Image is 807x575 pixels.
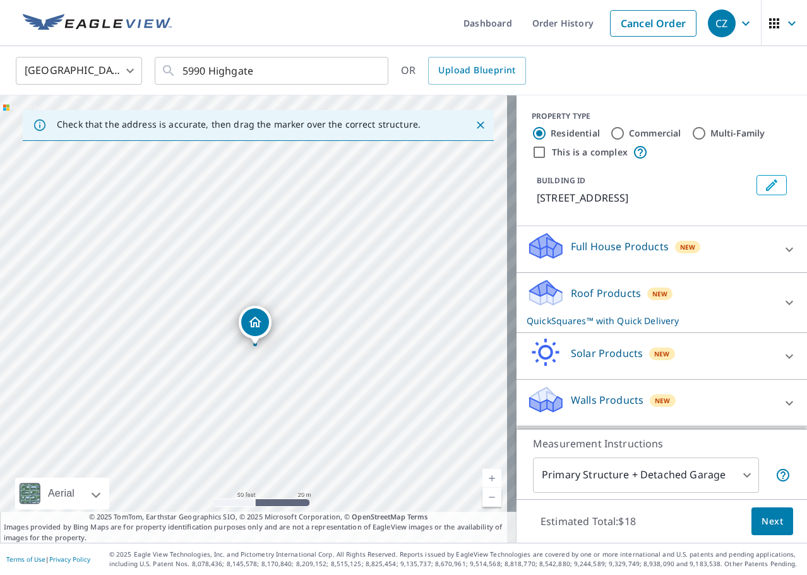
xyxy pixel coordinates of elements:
a: Current Level 19, Zoom In [482,469,501,488]
img: EV Logo [23,14,172,33]
a: Upload Blueprint [428,57,525,85]
a: Cancel Order [610,10,696,37]
p: Check that the address is accurate, then drag the marker over the correct structure. [57,119,421,130]
div: Full House ProductsNew [527,231,797,267]
p: QuickSquares™ with Quick Delivery [527,314,774,327]
div: Aerial [15,478,109,509]
div: Roof ProductsNewQuickSquares™ with Quick Delivery [527,278,797,327]
span: Your report will include the primary structure and a detached garage if one exists. [775,468,791,483]
button: Next [751,507,793,536]
a: Privacy Policy [49,555,90,564]
a: Terms [407,512,428,521]
a: OpenStreetMap [352,512,405,521]
div: PROPERTY TYPE [532,111,792,122]
span: © 2025 TomTom, Earthstar Geographics SIO, © 2025 Microsoft Corporation, © [89,512,428,523]
a: Current Level 19, Zoom Out [482,488,501,507]
span: New [652,289,668,299]
label: Residential [551,127,600,140]
label: Commercial [629,127,681,140]
input: Search by address or latitude-longitude [182,53,362,88]
div: CZ [708,9,736,37]
p: Solar Products [571,346,643,361]
span: Next [762,514,783,530]
p: [STREET_ADDRESS] [537,190,751,205]
div: Primary Structure + Detached Garage [533,457,759,493]
span: Upload Blueprint [438,63,515,78]
div: Aerial [44,478,78,509]
label: This is a complex [552,146,628,159]
button: Close [472,117,489,133]
p: BUILDING ID [537,175,585,186]
div: Walls ProductsNew [527,385,797,421]
label: Multi-Family [710,127,765,140]
span: New [655,396,671,406]
p: Walls Products [571,392,643,408]
span: New [680,242,696,252]
button: Edit building 1 [756,175,787,195]
div: Solar ProductsNew [527,338,797,374]
p: Estimated Total: $18 [530,507,646,535]
a: Terms of Use [6,555,45,564]
div: OR [401,57,526,85]
p: Full House Products [571,239,669,254]
div: [GEOGRAPHIC_DATA] [16,53,142,88]
p: © 2025 Eagle View Technologies, Inc. and Pictometry International Corp. All Rights Reserved. Repo... [109,550,801,569]
p: | [6,555,90,563]
p: Roof Products [571,286,641,301]
span: New [654,349,670,359]
p: Measurement Instructions [533,436,791,451]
